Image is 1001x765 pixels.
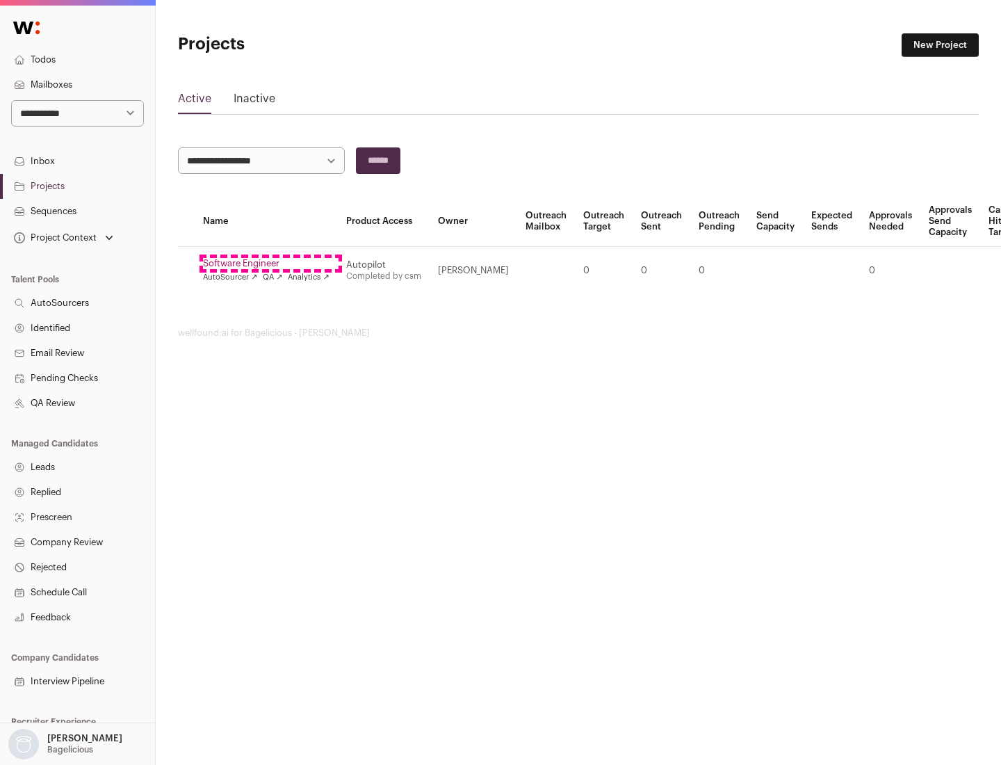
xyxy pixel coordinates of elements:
[861,196,920,247] th: Approvals Needed
[203,258,329,269] a: Software Engineer
[346,272,421,280] a: Completed by csm
[178,328,979,339] footer: wellfound:ai for Bagelicious - [PERSON_NAME]
[920,196,980,247] th: Approvals Send Capacity
[288,272,329,283] a: Analytics ↗
[263,272,282,283] a: QA ↗
[234,90,275,113] a: Inactive
[203,272,257,283] a: AutoSourcer ↗
[8,729,39,759] img: nopic.png
[633,247,690,295] td: 0
[690,247,748,295] td: 0
[803,196,861,247] th: Expected Sends
[11,228,116,248] button: Open dropdown
[195,196,338,247] th: Name
[575,247,633,295] td: 0
[178,33,445,56] h1: Projects
[178,90,211,113] a: Active
[430,196,517,247] th: Owner
[47,733,122,744] p: [PERSON_NAME]
[6,729,125,759] button: Open dropdown
[690,196,748,247] th: Outreach Pending
[575,196,633,247] th: Outreach Target
[861,247,920,295] td: 0
[47,744,93,755] p: Bagelicious
[748,196,803,247] th: Send Capacity
[430,247,517,295] td: [PERSON_NAME]
[11,232,97,243] div: Project Context
[346,259,421,271] div: Autopilot
[902,33,979,57] a: New Project
[633,196,690,247] th: Outreach Sent
[338,196,430,247] th: Product Access
[517,196,575,247] th: Outreach Mailbox
[6,14,47,42] img: Wellfound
